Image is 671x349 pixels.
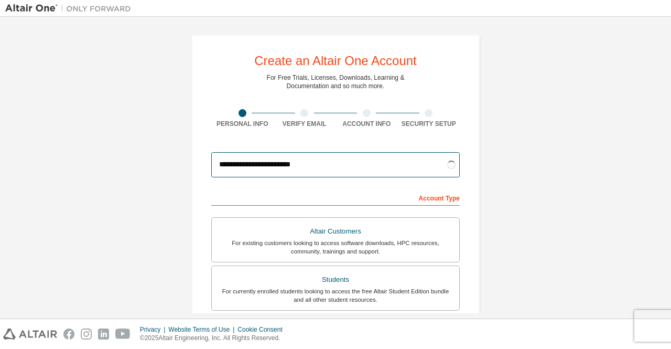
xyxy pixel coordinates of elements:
[398,120,460,128] div: Security Setup
[218,239,453,256] div: For existing customers looking to access software downloads, HPC resources, community, trainings ...
[335,120,398,128] div: Account Info
[237,325,288,334] div: Cookie Consent
[140,325,168,334] div: Privacy
[115,329,131,340] img: youtube.svg
[3,329,57,340] img: altair_logo.svg
[267,73,405,90] div: For Free Trials, Licenses, Downloads, Learning & Documentation and so much more.
[218,224,453,239] div: Altair Customers
[218,272,453,287] div: Students
[211,189,460,206] div: Account Type
[254,55,417,67] div: Create an Altair One Account
[218,287,453,304] div: For currently enrolled students looking to access the free Altair Student Edition bundle and all ...
[211,120,274,128] div: Personal Info
[98,329,109,340] img: linkedin.svg
[63,329,74,340] img: facebook.svg
[5,3,136,14] img: Altair One
[168,325,237,334] div: Website Terms of Use
[140,334,289,343] p: © 2025 Altair Engineering, Inc. All Rights Reserved.
[81,329,92,340] img: instagram.svg
[274,120,336,128] div: Verify Email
